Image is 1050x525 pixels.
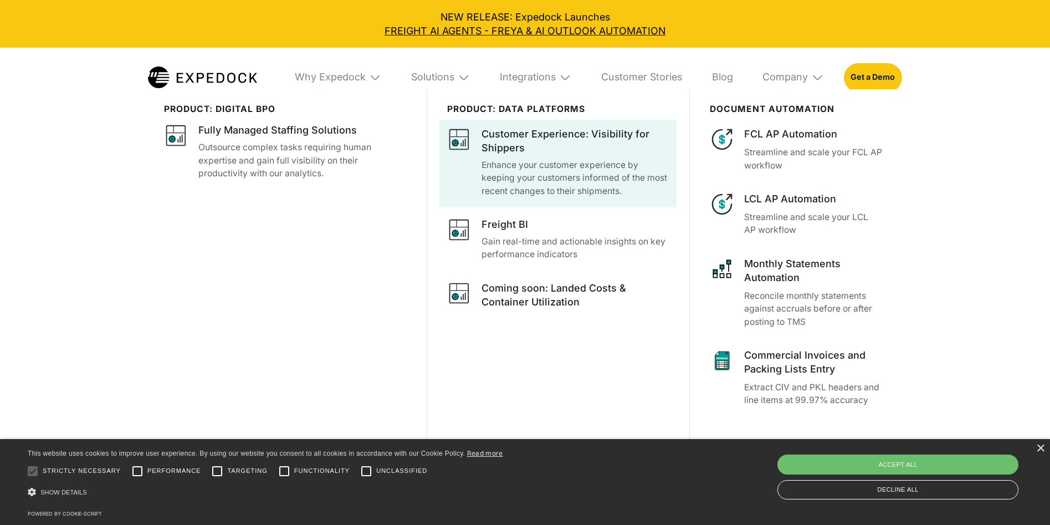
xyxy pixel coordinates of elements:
[744,192,886,206] div: LCL AP Automation
[865,405,1050,525] iframe: Chat Widget
[752,48,833,107] div: Company
[777,480,1018,499] div: Decline all
[147,466,201,476] span: Performance
[710,257,887,328] a: Monthly Statements AutomationReconcile monthly statements against accruals before or after postin...
[376,466,427,476] span: Unclassified
[10,10,1040,38] div: NEW RELEASE: Expedock Launches
[467,449,503,457] a: Read more
[844,63,902,92] a: Get a Demo
[411,71,454,83] div: Solutions
[447,217,670,261] a: Freight BIGain real-time and actionable insights on key performance indicators
[482,127,669,155] div: Customer Experience: Visibility for Shippers
[164,104,407,115] div: product: digital bpo
[482,235,669,261] p: Gain real-time and actionable insights on key performance indicators
[744,211,886,237] p: Streamline and scale your LCL AP workflow
[447,104,670,115] div: PRODUCT: data platforms
[762,71,808,83] div: Company
[744,146,886,172] p: Streamline and scale your FCL AP workflow
[294,466,350,476] span: Functionality
[744,289,886,328] p: Reconcile monthly statements against accruals before or after posting to TMS
[164,123,407,180] a: Fully Managed Staffing SolutionsOutsource complex tasks requiring human expertise and gain full v...
[777,455,1018,475] div: Accept all
[447,127,670,197] a: Customer Experience: Visibility for ShippersEnhance your customer experience by keeping your cust...
[28,511,102,517] a: Powered by cookie-script
[40,489,87,496] span: Show details
[295,71,366,83] div: Why Expedock
[710,348,887,407] a: Commercial Invoices and Packing Lists EntryExtract CIV and PKL headers and line items at 99.97% a...
[710,127,887,172] a: FCL AP AutomationStreamline and scale your FCL AP workflow
[744,257,886,284] div: Monthly Statements Automation
[744,348,886,376] div: Commercial Invoices and Packing Lists Entry
[710,192,887,237] a: LCL AP AutomationStreamline and scale your LCL AP workflow
[500,71,556,83] div: Integrations
[482,281,669,309] div: Coming soon: Landed Costs & Container Utilization
[490,48,581,107] div: Integrations
[10,24,1040,38] a: FREIGHT AI AGENTS - FREYA & AI OUTLOOK AUTOMATION
[28,450,465,457] span: This website uses cookies to improve user experience. By using our website you consent to all coo...
[198,141,407,180] p: Outsource complex tasks requiring human expertise and gain full visibility on their productivity ...
[43,466,121,476] span: Strictly necessary
[447,281,670,313] a: Coming soon: Landed Costs & Container Utilization
[710,104,887,115] div: document automation
[401,48,480,107] div: Solutions
[285,48,391,107] div: Why Expedock
[198,123,357,137] div: Fully Managed Staffing Solutions
[227,466,267,476] span: Targeting
[702,48,743,107] a: Blog
[482,217,528,231] div: Freight BI
[591,48,692,107] a: Customer Stories
[744,127,886,141] div: FCL AP Automation
[744,381,886,407] p: Extract CIV and PKL headers and line items at 99.97% accuracy
[28,484,503,501] div: Show details
[482,159,669,197] p: Enhance your customer experience by keeping your customers informed of the most recent changes to...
